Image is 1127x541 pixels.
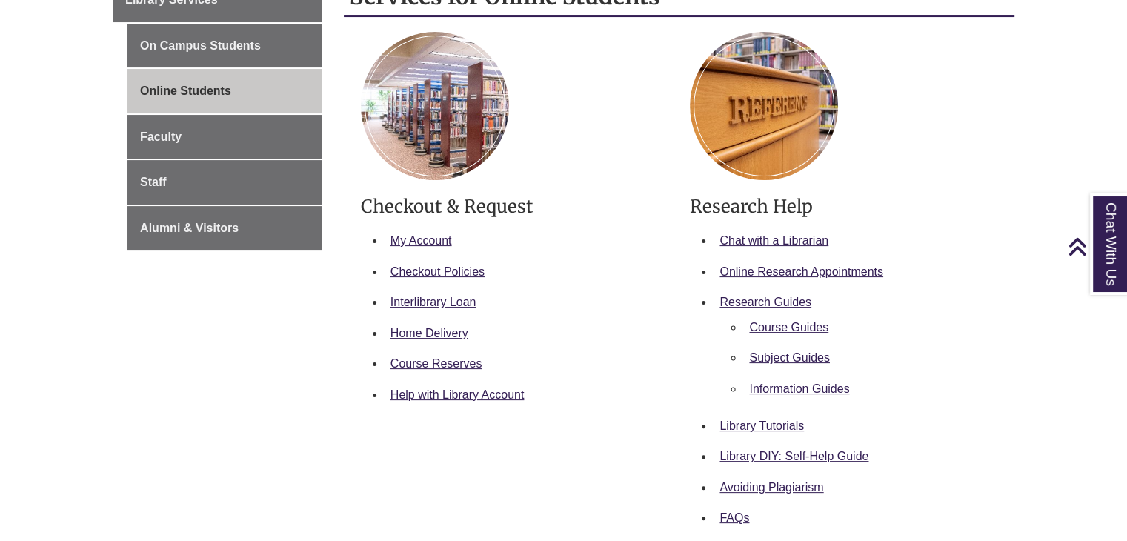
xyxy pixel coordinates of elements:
[749,351,830,364] a: Subject Guides
[719,296,811,308] a: Research Guides
[390,357,482,370] a: Course Reserves
[719,419,804,432] a: Library Tutorials
[390,327,468,339] a: Home Delivery
[127,115,322,159] a: Faculty
[127,160,322,205] a: Staff
[127,24,322,68] a: On Campus Students
[719,450,868,462] a: Library DIY: Self-Help Guide
[390,388,525,401] a: Help with Library Account
[749,382,849,395] a: Information Guides
[127,69,322,113] a: Online Students
[719,234,828,247] a: Chat with a Librarian
[1068,236,1123,256] a: Back to Top
[390,296,476,308] a: Interlibrary Loan
[690,195,997,218] h3: Research Help
[749,321,828,333] a: Course Guides
[127,206,322,250] a: Alumni & Visitors
[719,265,883,278] a: Online Research Appointments
[390,234,452,247] a: My Account
[719,481,823,494] a: Avoiding Plagiarism
[361,195,668,218] h3: Checkout & Request
[719,511,749,524] a: FAQs
[390,265,485,278] a: Checkout Policies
